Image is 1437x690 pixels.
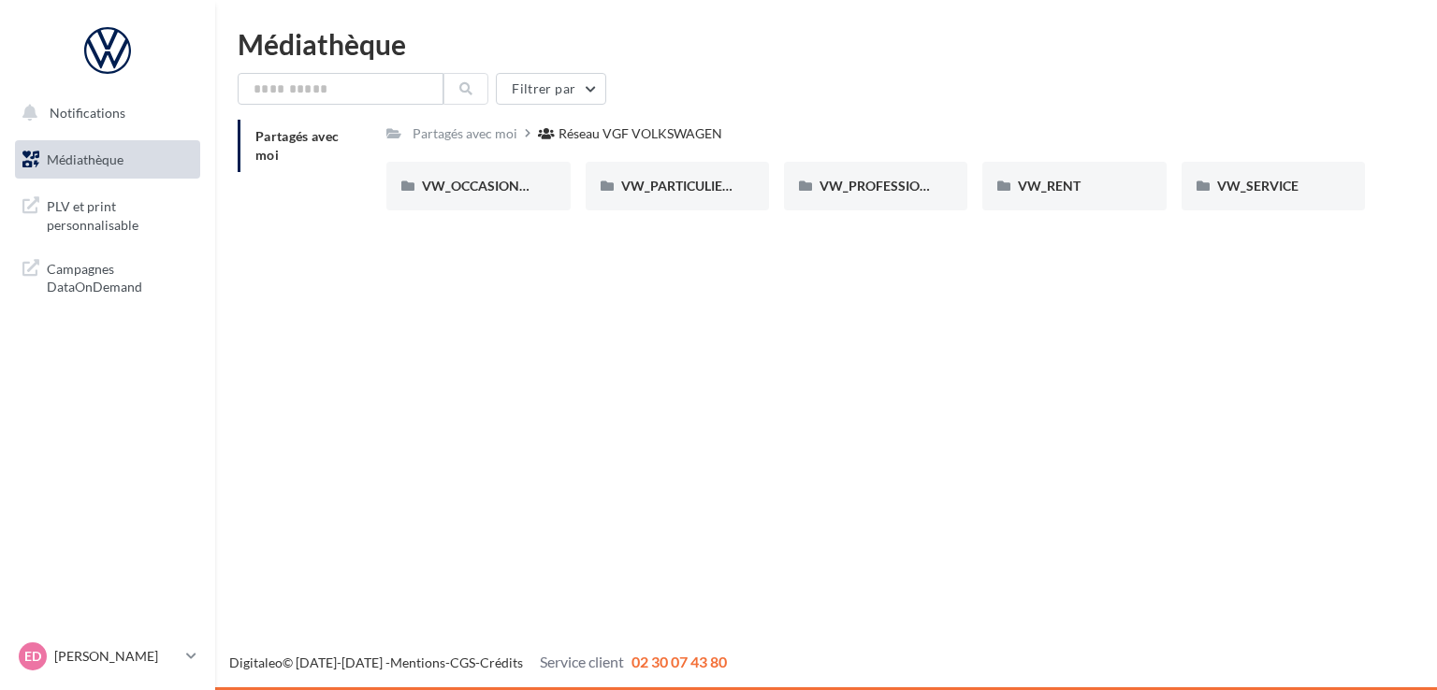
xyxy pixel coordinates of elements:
[422,178,605,194] span: VW_OCCASIONS_GARANTIES
[820,178,962,194] span: VW_PROFESSIONNELS
[54,647,179,666] p: [PERSON_NAME]
[11,249,204,304] a: Campagnes DataOnDemand
[11,93,196,133] button: Notifications
[1018,178,1081,194] span: VW_RENT
[24,647,41,666] span: ED
[480,654,523,670] a: Crédits
[621,178,738,194] span: VW_PARTICULIERS
[540,653,624,670] span: Service client
[229,654,727,670] span: © [DATE]-[DATE] - - -
[50,105,125,121] span: Notifications
[631,653,727,670] span: 02 30 07 43 80
[15,639,200,674] a: ED [PERSON_NAME]
[559,124,722,143] div: Réseau VGF VOLKSWAGEN
[229,654,283,670] a: Digitaleo
[1217,178,1299,194] span: VW_SERVICE
[11,140,204,180] a: Médiathèque
[11,186,204,241] a: PLV et print personnalisable
[47,256,193,296] span: Campagnes DataOnDemand
[450,654,475,670] a: CGS
[413,124,517,143] div: Partagés avec moi
[390,654,445,670] a: Mentions
[47,151,123,167] span: Médiathèque
[47,194,193,234] span: PLV et print personnalisable
[496,73,606,105] button: Filtrer par
[238,30,1415,58] div: Médiathèque
[255,128,340,163] span: Partagés avec moi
